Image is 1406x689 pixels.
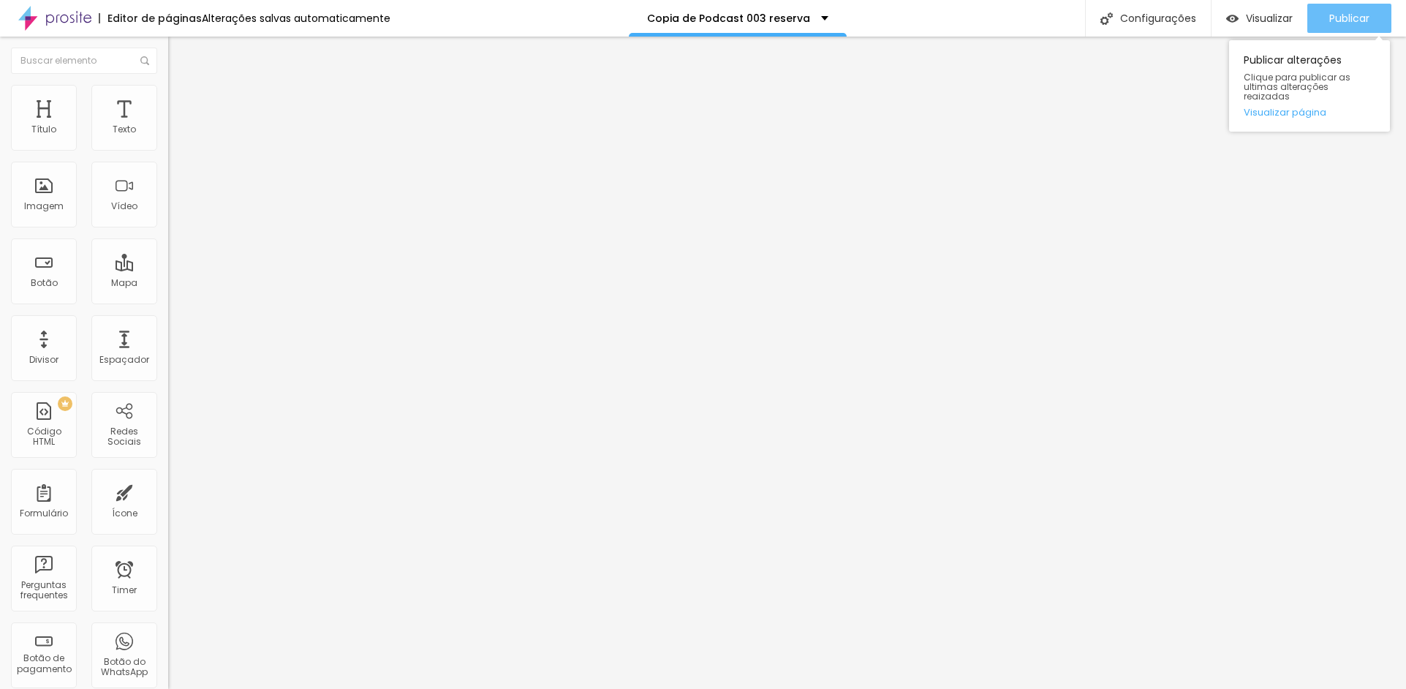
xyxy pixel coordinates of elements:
[168,37,1406,689] iframe: Editor
[1100,12,1113,25] img: Icone
[31,124,56,135] div: Título
[15,580,72,601] div: Perguntas frequentes
[1307,4,1391,33] button: Publicar
[1212,4,1307,33] button: Visualizar
[1226,12,1239,25] img: view-1.svg
[95,426,153,448] div: Redes Sociais
[112,585,137,595] div: Timer
[31,278,58,288] div: Botão
[1244,108,1375,117] a: Visualizar página
[202,13,390,23] div: Alterações salvas automaticamente
[647,13,810,23] p: Copia de Podcast 003 reserva
[99,13,202,23] div: Editor de páginas
[95,657,153,678] div: Botão do WhatsApp
[15,426,72,448] div: Código HTML
[113,124,136,135] div: Texto
[112,508,137,519] div: Ícone
[99,355,149,365] div: Espaçador
[20,508,68,519] div: Formulário
[29,355,58,365] div: Divisor
[111,278,137,288] div: Mapa
[1329,12,1369,24] span: Publicar
[24,201,64,211] div: Imagem
[111,201,137,211] div: Vídeo
[140,56,149,65] img: Icone
[1244,72,1375,102] span: Clique para publicar as ultimas alterações reaizadas
[11,48,157,74] input: Buscar elemento
[15,653,72,674] div: Botão de pagamento
[1229,40,1390,132] div: Publicar alterações
[1246,12,1293,24] span: Visualizar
